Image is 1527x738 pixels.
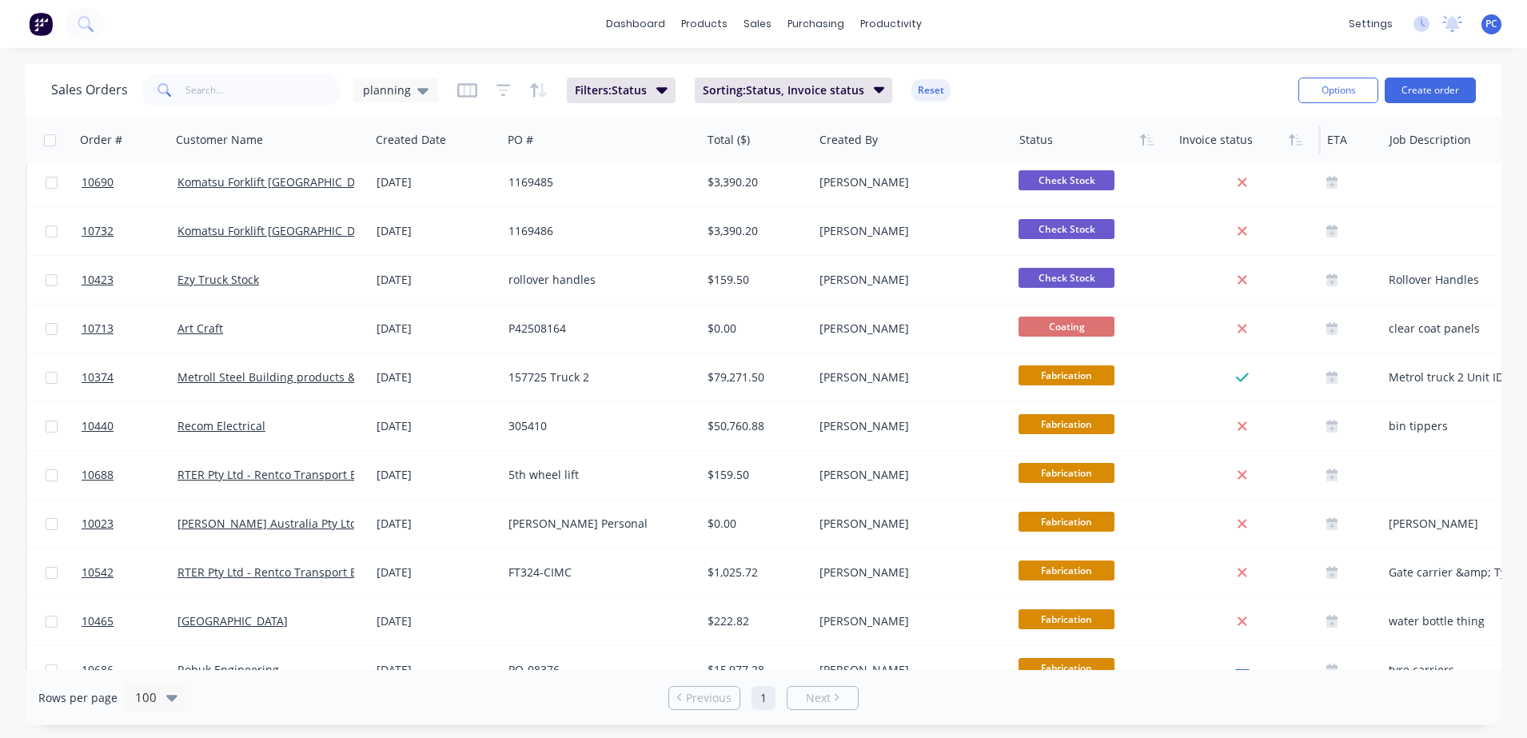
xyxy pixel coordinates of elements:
a: Recom Electrical [177,418,265,433]
span: 10423 [82,272,114,288]
div: $0.00 [708,516,801,532]
img: Factory [29,12,53,36]
div: P42508164 [508,321,686,337]
div: [PERSON_NAME] [819,662,997,678]
div: productivity [852,12,930,36]
span: Fabrication [1019,658,1114,678]
div: $3,390.20 [708,174,801,190]
div: [DATE] [377,369,496,385]
div: $0.00 [708,321,801,337]
div: $50,760.88 [708,418,801,434]
div: $159.50 [708,467,801,483]
a: 10732 [82,207,177,255]
div: [PERSON_NAME] [819,223,997,239]
span: Check Stock [1019,268,1114,288]
a: 10690 [82,158,177,206]
div: [DATE] [377,564,496,580]
span: Fabrication [1019,414,1114,434]
div: PO # [508,132,533,148]
span: 10713 [82,321,114,337]
button: Options [1298,78,1378,103]
a: Art Craft [177,321,223,336]
span: Rows per page [38,690,118,706]
a: 10374 [82,353,177,401]
a: Previous page [669,690,740,706]
a: 10688 [82,451,177,499]
span: Next [806,690,831,706]
div: [PERSON_NAME] [819,516,997,532]
div: $222.82 [708,613,801,629]
a: [PERSON_NAME] Australia Pty Ltd [177,516,357,531]
div: purchasing [779,12,852,36]
div: Customer Name [176,132,263,148]
div: settings [1341,12,1401,36]
span: Sorting: Status, Invoice status [703,82,864,98]
h1: Sales Orders [51,82,128,98]
div: Status [1019,132,1053,148]
div: PO-08376 [508,662,686,678]
a: RTER Pty Ltd - Rentco Transport Equipment Rentals [177,467,453,482]
div: [PERSON_NAME] [819,564,997,580]
a: Komatsu Forklift [GEOGRAPHIC_DATA] [177,223,378,238]
div: $79,271.50 [708,369,801,385]
div: [PERSON_NAME] Personal [508,516,686,532]
span: Fabrication [1019,512,1114,532]
span: Previous [686,690,732,706]
span: 10686 [82,662,114,678]
span: Fabrication [1019,609,1114,629]
div: [DATE] [377,272,496,288]
a: Next page [787,690,858,706]
a: 10440 [82,402,177,450]
div: products [673,12,736,36]
span: 10542 [82,564,114,580]
div: ETA [1327,132,1347,148]
div: sales [736,12,779,36]
a: dashboard [598,12,673,36]
a: 10423 [82,256,177,304]
a: Page 1 is your current page [752,686,775,710]
span: Fabrication [1019,560,1114,580]
a: Robuk Engineering [177,662,279,677]
div: [PERSON_NAME] [819,418,997,434]
div: [DATE] [377,321,496,337]
span: Filters: Status [575,82,647,98]
div: [DATE] [377,223,496,239]
div: 1169486 [508,223,686,239]
div: rollover handles [508,272,686,288]
span: PC [1485,17,1497,31]
button: Reset [911,79,951,102]
span: Check Stock [1019,219,1114,239]
div: 1169485 [508,174,686,190]
div: [DATE] [377,516,496,532]
a: [GEOGRAPHIC_DATA] [177,613,288,628]
div: Order # [80,132,122,148]
div: Created Date [376,132,446,148]
div: $1,025.72 [708,564,801,580]
div: [DATE] [377,174,496,190]
div: [PERSON_NAME] [819,272,997,288]
span: 10690 [82,174,114,190]
a: 10542 [82,549,177,596]
span: planning [363,82,411,98]
button: Filters:Status [567,78,676,103]
div: 157725 Truck 2 [508,369,686,385]
div: [PERSON_NAME] [819,174,997,190]
div: [DATE] [377,467,496,483]
span: 10374 [82,369,114,385]
span: 10688 [82,467,114,483]
a: 10713 [82,305,177,353]
div: 5th wheel lift [508,467,686,483]
div: [DATE] [377,418,496,434]
input: Search... [185,74,341,106]
button: Sorting:Status, Invoice status [695,78,893,103]
a: Komatsu Forklift [GEOGRAPHIC_DATA] [177,174,378,189]
ul: Pagination [662,686,865,710]
a: Ezy Truck Stock [177,272,259,287]
div: [DATE] [377,662,496,678]
div: FT324-CIMC [508,564,686,580]
span: 10465 [82,613,114,629]
div: $15,977.28 [708,662,801,678]
span: Check Stock [1019,170,1114,190]
span: Fabrication [1019,463,1114,483]
span: 10732 [82,223,114,239]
